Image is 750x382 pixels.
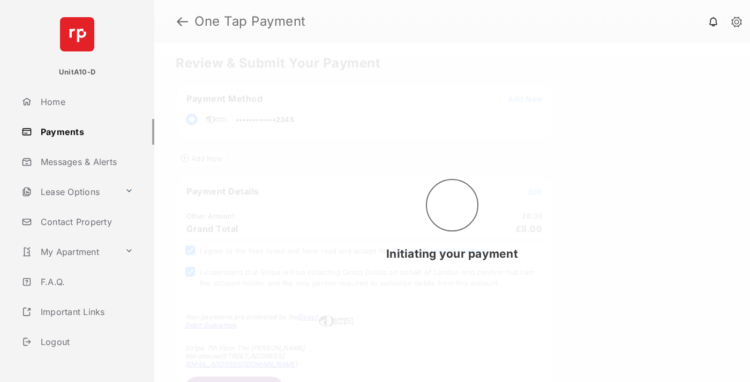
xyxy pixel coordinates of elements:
[17,299,138,325] a: Important Links
[59,67,95,78] p: UnitA10-D
[386,247,518,260] span: Initiating your payment
[17,119,154,145] a: Payments
[60,17,94,51] img: svg+xml;base64,PHN2ZyB4bWxucz0iaHR0cDovL3d3dy53My5vcmcvMjAwMC9zdmciIHdpZHRoPSI2NCIgaGVpZ2h0PSI2NC...
[17,269,154,295] a: F.A.Q.
[17,329,154,355] a: Logout
[17,239,121,265] a: My Apartment
[17,89,154,115] a: Home
[194,15,306,28] strong: One Tap Payment
[17,209,154,235] a: Contact Property
[17,149,154,175] a: Messages & Alerts
[17,179,121,205] a: Lease Options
